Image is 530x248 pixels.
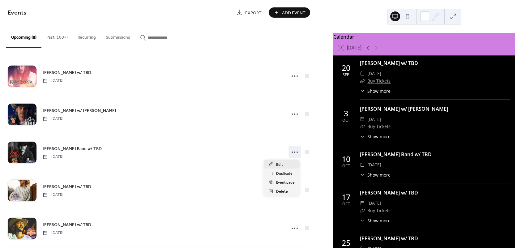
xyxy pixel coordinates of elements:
span: [DATE] [43,116,63,122]
div: [PERSON_NAME] Band w/ TBD [360,151,510,158]
a: [PERSON_NAME] w/ TBD [43,69,91,76]
span: [DATE] [43,230,63,236]
button: ​Show more [360,217,391,224]
a: Export [232,7,266,18]
span: [PERSON_NAME] Band w/ TBD [43,146,102,152]
span: [PERSON_NAME] w/ TBD [43,222,91,228]
span: Show more [367,133,391,140]
span: [PERSON_NAME] w/ [PERSON_NAME] [43,108,116,114]
button: Add Event [269,7,310,18]
span: [DATE] [367,70,381,77]
div: 25 [342,239,350,247]
button: Recurring [73,25,101,47]
div: 17 [342,193,350,201]
a: [PERSON_NAME] w/ TBD [360,60,418,66]
a: [PERSON_NAME] Band w/ TBD [43,145,102,152]
div: ​ [360,217,365,224]
span: [PERSON_NAME] w/ TBD [43,70,91,76]
div: ​ [360,161,365,169]
span: [DATE] [43,192,63,198]
div: ​ [360,116,365,123]
span: [DATE] [43,154,63,160]
div: ​ [360,172,365,178]
button: ​Show more [360,133,391,140]
span: [DATE] [367,161,381,169]
a: [PERSON_NAME] w/ TBD [43,183,91,190]
span: Show more [367,88,391,94]
a: Buy Tickets [367,123,391,129]
div: Oct [342,164,350,168]
a: [PERSON_NAME] w/ [PERSON_NAME] [43,107,116,114]
span: Delete [276,188,288,195]
div: ​ [360,88,365,94]
div: ​ [360,123,365,130]
a: [PERSON_NAME] w/ TBD [360,235,418,242]
span: Events [8,7,27,19]
span: Duplicate [276,170,293,177]
button: ​Show more [360,172,391,178]
a: [PERSON_NAME] w/ TBD [43,221,91,228]
a: [PERSON_NAME] w/ TBD [360,189,418,196]
a: [PERSON_NAME] w/ [PERSON_NAME] [360,105,448,112]
span: Show more [367,217,391,224]
div: Oct [342,202,350,206]
span: [DATE] [367,199,381,207]
div: ​ [360,207,365,214]
span: [DATE] [367,116,381,123]
div: Sep [343,73,349,77]
span: Event page [276,179,295,186]
span: [DATE] [43,78,63,83]
span: [PERSON_NAME] w/ TBD [43,184,91,190]
span: Edit [276,161,283,168]
button: Upcoming (8) [6,25,41,48]
div: ​ [360,70,365,77]
div: 20 [342,64,350,72]
div: Oct [342,118,350,122]
a: Buy Tickets [367,78,391,84]
div: ​ [360,199,365,207]
div: ​ [360,133,365,140]
span: Export [245,10,262,16]
div: 10 [342,155,350,163]
div: Calendar [333,33,515,41]
div: 3 [344,109,348,117]
button: ​Show more [360,88,391,94]
div: ​ [360,77,365,85]
button: Submissions [101,25,135,47]
a: Buy Tickets [367,207,391,213]
button: Past (100+) [41,25,73,47]
span: Add Event [282,10,306,16]
span: Show more [367,172,391,178]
